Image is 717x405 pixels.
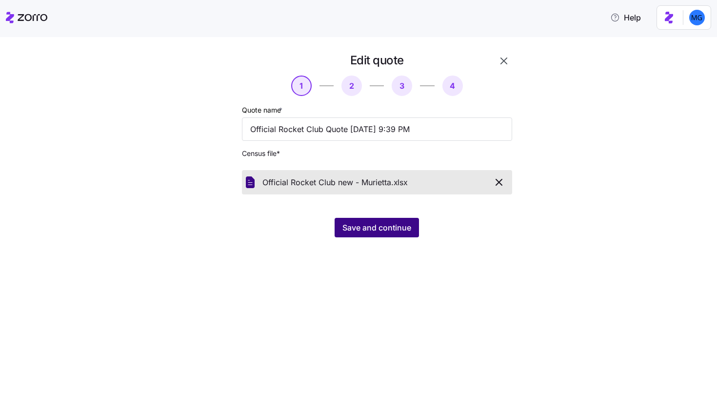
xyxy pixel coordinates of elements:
button: Save and continue [335,218,419,237]
span: Official Rocket Club new - Murietta. [262,176,394,189]
button: 4 [442,76,463,96]
input: Quote name [242,117,512,141]
span: Help [610,12,641,23]
span: Save and continue [342,222,411,233]
span: Census file * [242,149,512,158]
button: Help [602,8,649,27]
span: xlsx [394,176,408,189]
label: Quote name [242,105,284,116]
button: 1 [291,76,312,96]
button: 2 [341,76,362,96]
button: 3 [392,76,412,96]
img: 61c362f0e1d336c60eacb74ec9823875 [689,10,705,25]
h1: Edit quote [350,53,404,68]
